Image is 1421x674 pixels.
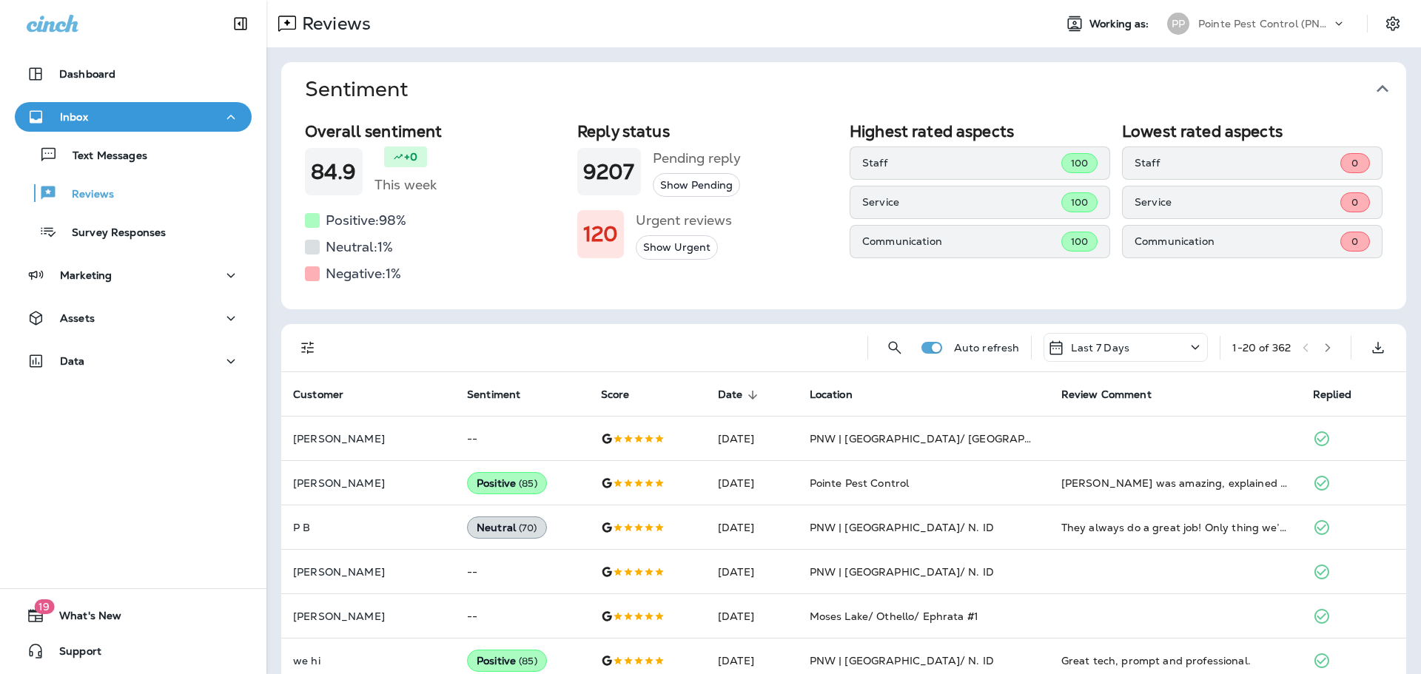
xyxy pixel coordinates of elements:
[57,188,114,202] p: Reviews
[60,312,95,324] p: Assets
[706,505,798,550] td: [DATE]
[810,610,978,623] span: Moses Lake/ Othello/ Ephrata #1
[1313,388,1351,401] span: Replied
[293,333,323,363] button: Filters
[1071,196,1088,209] span: 100
[577,122,838,141] h2: Reply status
[636,209,732,232] h5: Urgent reviews
[326,235,393,259] h5: Neutral: 1 %
[455,594,589,638] td: --
[281,116,1406,309] div: Sentiment
[706,550,798,594] td: [DATE]
[1135,235,1340,247] p: Communication
[1071,157,1088,169] span: 100
[1363,333,1393,363] button: Export as CSV
[15,102,252,132] button: Inbox
[810,565,994,579] span: PNW | [GEOGRAPHIC_DATA]/ N. ID
[293,610,443,622] p: [PERSON_NAME]
[519,477,537,490] span: ( 85 )
[1351,157,1358,169] span: 0
[455,550,589,594] td: --
[1351,196,1358,209] span: 0
[810,654,994,667] span: PNW | [GEOGRAPHIC_DATA]/ N. ID
[718,388,743,401] span: Date
[706,461,798,505] td: [DATE]
[1135,157,1340,169] p: Staff
[60,355,85,367] p: Data
[15,601,252,630] button: 19What's New
[44,645,101,663] span: Support
[1089,18,1152,30] span: Working as:
[15,346,252,376] button: Data
[1061,520,1289,535] div: They always do a great job! Only thing we’ve noticed lately is spiders so I’m sure this will take...
[326,262,401,286] h5: Negative: 1 %
[293,566,443,578] p: [PERSON_NAME]
[293,655,443,667] p: we hi
[1061,388,1152,401] span: Review Comment
[583,160,635,184] h1: 9207
[1071,235,1088,248] span: 100
[810,521,994,534] span: PNW | [GEOGRAPHIC_DATA]/ N. ID
[305,122,565,141] h2: Overall sentiment
[15,303,252,333] button: Assets
[15,139,252,170] button: Text Messages
[519,522,537,534] span: ( 70 )
[862,196,1061,208] p: Service
[467,516,547,539] div: Neutral
[1313,388,1371,402] span: Replied
[60,111,88,123] p: Inbox
[862,157,1061,169] p: Staff
[810,388,853,401] span: Location
[601,388,630,401] span: Score
[636,235,718,260] button: Show Urgent
[58,149,147,164] p: Text Messages
[467,472,547,494] div: Positive
[467,650,547,672] div: Positive
[44,610,121,627] span: What's New
[59,68,115,80] p: Dashboard
[519,655,537,667] span: ( 85 )
[862,235,1061,247] p: Communication
[1351,235,1358,248] span: 0
[296,13,371,35] p: Reviews
[404,149,417,164] p: +0
[311,160,357,184] h1: 84.9
[706,594,798,638] td: [DATE]
[718,388,762,402] span: Date
[305,77,408,101] h1: Sentiment
[1122,122,1383,141] h2: Lowest rated aspects
[1061,388,1171,402] span: Review Comment
[1198,18,1331,30] p: Pointe Pest Control (PNW)
[653,146,741,170] h5: Pending reply
[810,388,872,402] span: Location
[810,476,910,490] span: Pointe Pest Control
[57,226,166,240] p: Survey Responses
[1061,476,1289,491] div: Adam was amazing, explained the whole process and was very friendly.
[467,388,540,402] span: Sentiment
[1135,196,1340,208] p: Service
[455,417,589,461] td: --
[374,173,437,197] h5: This week
[601,388,649,402] span: Score
[293,522,443,533] p: P B
[1061,653,1289,668] div: Great tech, prompt and professional.
[293,62,1418,116] button: Sentiment
[1071,342,1129,354] p: Last 7 Days
[583,222,618,246] h1: 120
[326,209,406,232] h5: Positive: 98 %
[15,216,252,247] button: Survey Responses
[850,122,1110,141] h2: Highest rated aspects
[220,9,261,38] button: Collapse Sidebar
[653,173,740,198] button: Show Pending
[880,333,910,363] button: Search Reviews
[706,417,798,461] td: [DATE]
[293,477,443,489] p: [PERSON_NAME]
[293,433,443,445] p: [PERSON_NAME]
[60,269,112,281] p: Marketing
[467,388,520,401] span: Sentiment
[810,432,1084,445] span: PNW | [GEOGRAPHIC_DATA]/ [GEOGRAPHIC_DATA]
[293,388,363,402] span: Customer
[1380,10,1406,37] button: Settings
[1232,342,1291,354] div: 1 - 20 of 362
[34,599,54,614] span: 19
